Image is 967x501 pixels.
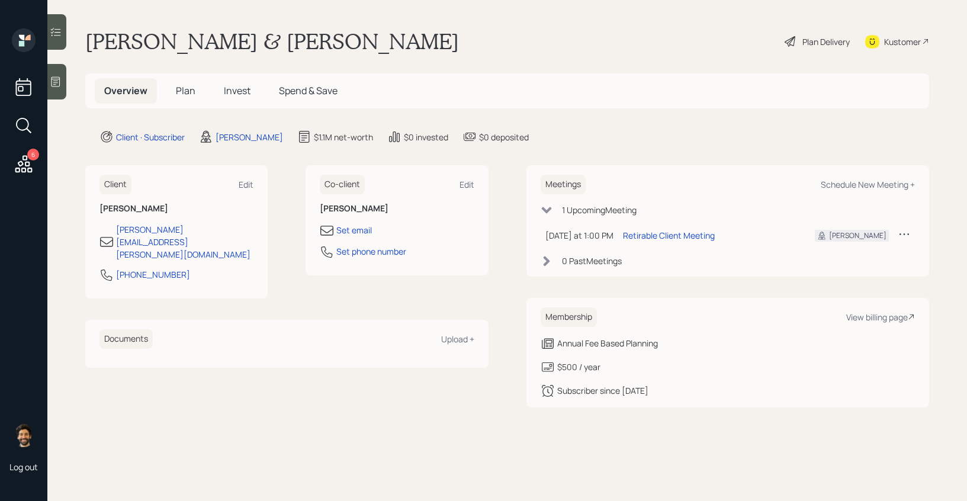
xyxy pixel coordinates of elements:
[541,175,586,194] h6: Meetings
[279,84,338,97] span: Spend & Save
[557,337,658,349] div: Annual Fee Based Planning
[85,28,459,54] h1: [PERSON_NAME] & [PERSON_NAME]
[104,84,147,97] span: Overview
[541,307,597,327] h6: Membership
[99,329,153,349] h6: Documents
[314,131,373,143] div: $1.1M net-worth
[557,384,648,397] div: Subscriber since [DATE]
[176,84,195,97] span: Plan
[27,149,39,160] div: 6
[320,204,474,214] h6: [PERSON_NAME]
[239,179,253,190] div: Edit
[821,179,915,190] div: Schedule New Meeting +
[846,311,915,323] div: View billing page
[116,223,253,261] div: [PERSON_NAME][EMAIL_ADDRESS][PERSON_NAME][DOMAIN_NAME]
[829,230,886,241] div: [PERSON_NAME]
[116,131,185,143] div: Client · Subscriber
[404,131,448,143] div: $0 invested
[99,204,253,214] h6: [PERSON_NAME]
[441,333,474,345] div: Upload +
[562,204,637,216] div: 1 Upcoming Meeting
[9,461,38,473] div: Log out
[562,255,622,267] div: 0 Past Meeting s
[460,179,474,190] div: Edit
[12,423,36,447] img: eric-schwartz-headshot.png
[216,131,283,143] div: [PERSON_NAME]
[99,175,131,194] h6: Client
[116,268,190,281] div: [PHONE_NUMBER]
[320,175,365,194] h6: Co-client
[336,224,372,236] div: Set email
[557,361,600,373] div: $500 / year
[336,245,406,258] div: Set phone number
[479,131,529,143] div: $0 deposited
[884,36,921,48] div: Kustomer
[545,229,613,242] div: [DATE] at 1:00 PM
[224,84,250,97] span: Invest
[802,36,850,48] div: Plan Delivery
[623,229,715,242] div: Retirable Client Meeting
